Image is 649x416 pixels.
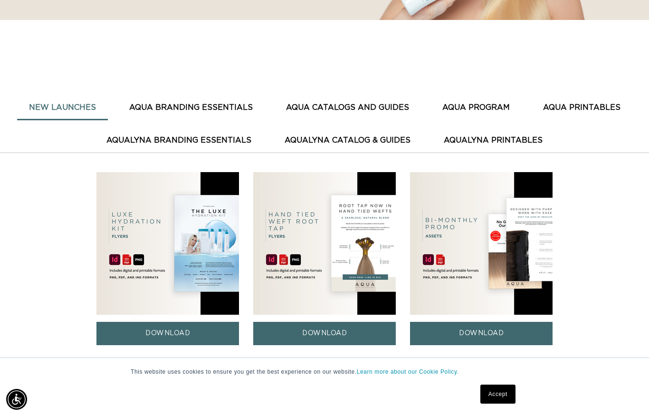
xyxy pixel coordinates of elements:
a: DOWNLOAD [96,322,239,345]
button: AQUA CATALOGS AND GUIDES [274,96,421,119]
button: AQUA PRINTABLES [531,96,632,119]
div: Accessibility Menu [6,389,27,410]
a: DOWNLOAD [410,322,553,345]
a: Accept [480,385,515,404]
button: AquaLyna Catalog & Guides [273,129,422,152]
button: AquaLyna Printables [432,129,554,152]
a: DOWNLOAD [253,322,396,345]
button: AQUA BRANDING ESSENTIALS [117,96,265,119]
button: AQUA PROGRAM [430,96,522,119]
button: New Launches [17,96,108,119]
button: AquaLyna Branding Essentials [95,129,263,152]
p: This website uses cookies to ensure you get the best experience on our website. [131,368,518,376]
a: Learn more about our Cookie Policy. [357,368,459,375]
